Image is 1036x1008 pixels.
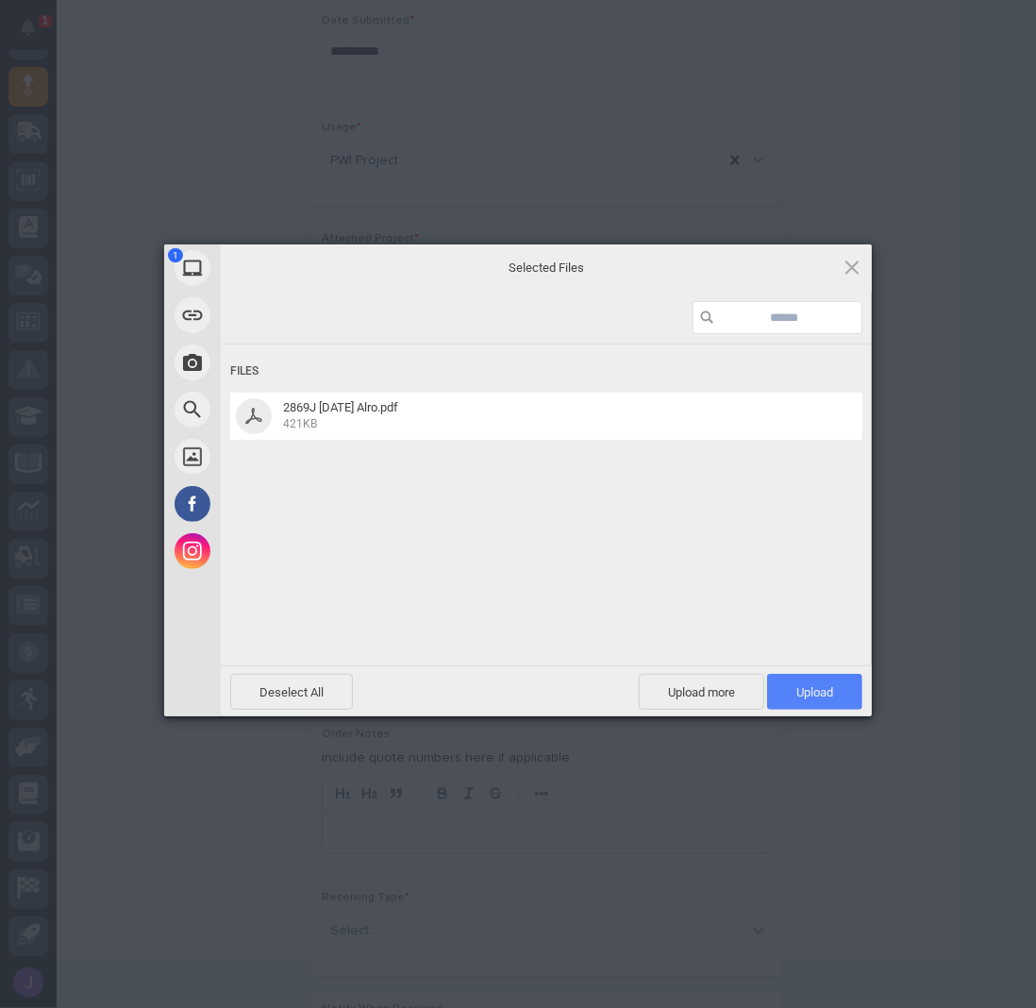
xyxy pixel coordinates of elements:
span: Upload [767,674,862,710]
span: Deselect All [230,674,353,710]
span: Click here or hit ESC to close picker [842,257,862,277]
span: 1 [168,248,183,262]
div: Facebook [164,480,391,528]
div: Web Search [164,386,391,433]
span: Upload [796,685,833,699]
div: My Device [164,244,391,292]
span: 421KB [283,417,317,430]
span: Upload more [639,674,764,710]
div: Take Photo [164,339,391,386]
span: 2869J 8-28-25 Alro.pdf [277,400,838,431]
span: 2869J [DATE] Alro.pdf [283,400,398,414]
div: Link (URL) [164,292,391,339]
div: Files [230,354,862,389]
div: Unsplash [164,433,391,480]
div: Instagram [164,528,391,575]
span: Selected Files [358,260,735,277]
